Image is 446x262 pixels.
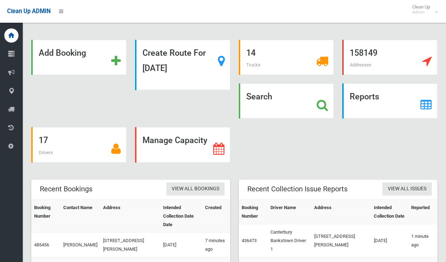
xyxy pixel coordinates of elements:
span: Drivers [39,150,53,155]
td: [STREET_ADDRESS][PERSON_NAME] [100,233,161,257]
td: Canterbury Bankstown Driver 1 [268,224,311,257]
a: Manage Capacity [135,127,230,162]
td: 7 minutes ago [202,233,230,257]
th: Address [100,200,161,233]
a: 14 Trucks [239,40,334,75]
a: Add Booking [31,40,127,75]
small: Admin [412,10,430,15]
span: Trucks [246,62,260,67]
th: Intended Collection Date [371,200,408,224]
th: Driver Name [268,200,311,224]
a: Search [239,83,334,119]
td: [STREET_ADDRESS][PERSON_NAME] [311,224,371,257]
a: Create Route For [DATE] [135,40,230,90]
th: Intended Collection Date Date [160,200,202,233]
th: Booking Number [31,200,60,233]
td: [DATE] [371,224,408,257]
a: 436473 [242,238,257,243]
th: Contact Name [60,200,100,233]
span: Clean Up [409,4,437,15]
th: Address [311,200,371,224]
a: 485456 [34,242,49,247]
strong: Search [246,92,272,102]
th: Created [202,200,230,233]
a: View All Issues [382,182,432,196]
strong: 17 [39,135,48,145]
strong: Add Booking [39,48,86,58]
a: View All Bookings [166,182,225,196]
td: [DATE] [160,233,202,257]
span: Clean Up ADMIN [7,8,50,15]
a: 158149 Addresses [342,40,437,75]
td: [PERSON_NAME] [60,233,100,257]
strong: Reports [350,92,379,102]
th: Booking Number [239,200,268,224]
td: 1 minute ago [408,224,437,257]
strong: Create Route For [DATE] [143,48,206,73]
a: Reports [342,83,437,119]
strong: 158149 [350,48,377,58]
header: Recent Bookings [31,182,101,196]
span: Addresses [350,62,371,67]
a: 17 Drivers [31,127,127,162]
th: Reported [408,200,437,224]
strong: 14 [246,48,256,58]
header: Recent Collection Issue Reports [239,182,356,196]
strong: Manage Capacity [143,135,207,145]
